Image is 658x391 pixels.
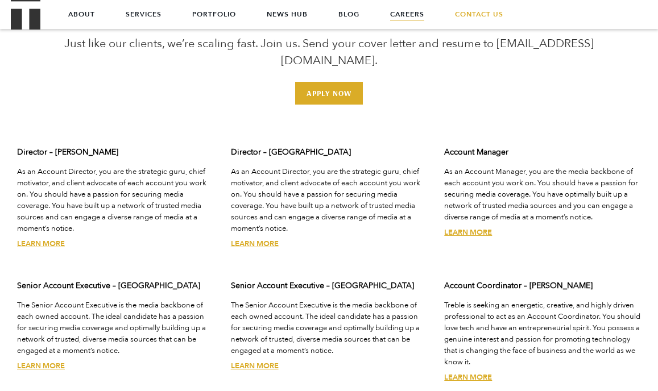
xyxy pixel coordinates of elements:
h3: Senior Account Executive – [GEOGRAPHIC_DATA] [17,280,214,292]
h3: Director – [GEOGRAPHIC_DATA] [231,147,428,158]
a: Director – San Francisco [231,239,279,249]
p: As an Account Manager, you are the media backbone of each account you work on. You should have a ... [444,166,641,223]
h3: Account Manager [444,147,641,158]
h3: Senior Account Executive – [GEOGRAPHIC_DATA] [231,280,428,292]
p: Just like our clients, we’re scaling fast. Join us. Send your cover letter and resume to [EMAIL_A... [56,35,603,69]
h3: Account Coordinator – [PERSON_NAME] [444,280,641,292]
h2: Join Our Team [56,3,603,31]
p: The Senior Account Executive is the media backbone of each owned account. The ideal candidate has... [231,300,428,356]
a: Director – Austin [17,239,65,249]
p: Treble is seeking an energetic, creative, and highly driven professional to act as an Account Coo... [444,300,641,368]
p: As an Account Director, you are the strategic guru, chief motivator, and client advocate of each ... [17,166,214,234]
h3: Director – [PERSON_NAME] [17,147,214,158]
a: Email us at jointheteam@treblepr.com [295,82,363,105]
a: Account Manager [444,227,492,238]
a: Senior Account Executive – San Francisco Bay Area [17,361,65,371]
a: Senior Account Executive – Austin [231,361,279,371]
p: The Senior Account Executive is the media backbone of each owned account. The ideal candidate has... [17,300,214,356]
a: Account Coordinator – Austin [444,372,492,382]
p: As an Account Director, you are the strategic guru, chief motivator, and client advocate of each ... [231,166,428,234]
